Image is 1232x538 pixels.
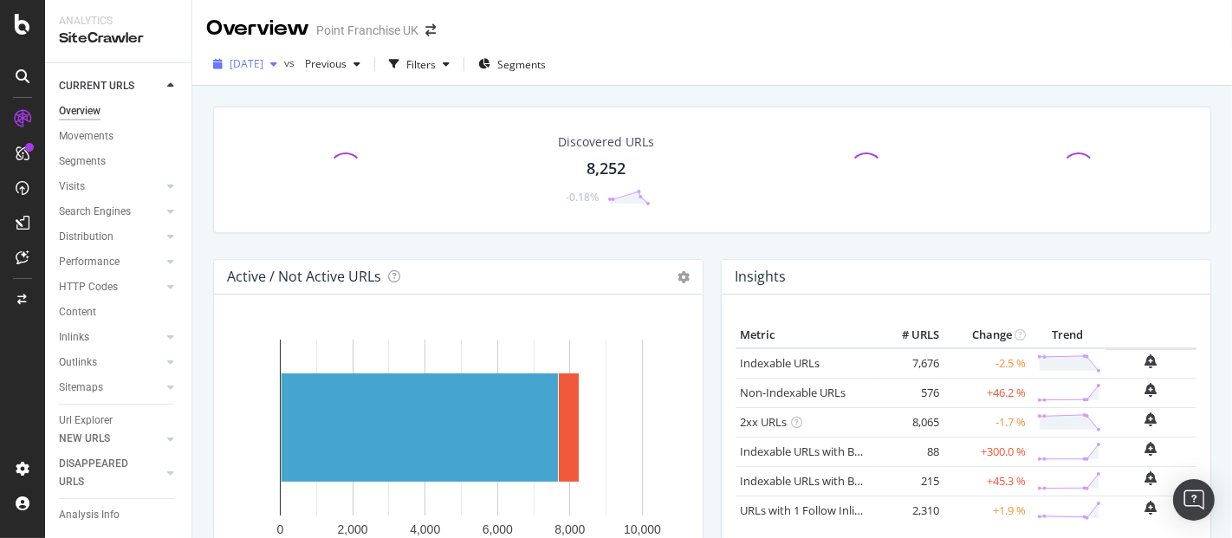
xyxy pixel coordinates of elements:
text: 10,000 [624,522,661,536]
div: Inlinks [59,328,89,347]
td: 7,676 [874,348,943,379]
th: Trend [1030,322,1106,348]
div: Url Explorer [59,412,113,430]
a: Distribution [59,228,162,246]
a: Movements [59,127,179,146]
a: Analysis Info [59,506,179,524]
div: bell-plus [1145,354,1157,368]
a: Non-Indexable URLs [740,385,846,400]
div: Overview [206,14,309,43]
text: 8,000 [554,522,585,536]
a: Indexable URLs [740,355,820,371]
button: Previous [298,50,367,78]
a: 2xx URLs [740,414,787,430]
div: 8,252 [587,158,626,180]
div: Filters [406,57,436,72]
div: CURRENT URLS [59,77,134,95]
div: Performance [59,253,120,271]
div: Search Engines [59,203,131,221]
i: Options [678,271,690,283]
a: Outlinks [59,353,162,372]
div: NEW URLS [59,430,110,448]
td: +1.9 % [943,496,1030,525]
div: bell-plus [1145,471,1157,485]
th: # URLS [874,322,943,348]
td: -1.7 % [943,407,1030,437]
a: Sitemaps [59,379,162,397]
button: [DATE] [206,50,284,78]
span: vs [284,55,298,70]
div: Content [59,303,96,321]
th: Change [943,322,1030,348]
div: Overview [59,102,101,120]
a: Segments [59,152,179,171]
span: Segments [497,57,546,72]
th: Metric [736,322,874,348]
div: Distribution [59,228,113,246]
span: Previous [298,56,347,71]
td: +46.2 % [943,378,1030,407]
span: 2025 Oct. 9th [230,56,263,71]
td: +300.0 % [943,437,1030,466]
a: Visits [59,178,162,196]
div: Visits [59,178,85,196]
a: Performance [59,253,162,271]
text: 6,000 [483,522,513,536]
td: 576 [874,378,943,407]
div: Open Intercom Messenger [1173,479,1215,521]
a: Indexable URLs with Bad Description [740,473,929,489]
a: NEW URLS [59,430,162,448]
a: Content [59,303,179,321]
div: SiteCrawler [59,29,178,49]
div: Movements [59,127,113,146]
div: arrow-right-arrow-left [425,24,436,36]
div: Analysis Info [59,506,120,524]
td: -2.5 % [943,348,1030,379]
a: Search Engines [59,203,162,221]
text: 0 [277,522,284,536]
td: 88 [874,437,943,466]
a: Inlinks [59,328,162,347]
h4: Active / Not Active URLs [227,265,381,288]
a: Indexable URLs with Bad H1 [740,444,885,459]
a: HTTP Codes [59,278,162,296]
div: Point Franchise UK [316,22,418,39]
div: HTTP Codes [59,278,118,296]
td: 8,065 [874,407,943,437]
div: Discovered URLs [558,133,654,151]
div: Outlinks [59,353,97,372]
div: bell-plus [1145,383,1157,397]
div: bell-plus [1145,442,1157,456]
a: DISAPPEARED URLS [59,455,162,491]
td: +45.3 % [943,466,1030,496]
button: Filters [382,50,457,78]
div: DISAPPEARED URLS [59,455,146,491]
div: Segments [59,152,106,171]
div: -0.18% [566,190,599,204]
div: bell-plus [1145,501,1157,515]
text: 4,000 [410,522,440,536]
text: 2,000 [338,522,368,536]
a: CURRENT URLS [59,77,162,95]
a: URLs with 1 Follow Inlink [740,502,867,518]
h4: Insights [735,265,786,288]
button: Segments [471,50,553,78]
div: bell-plus [1145,412,1157,426]
div: Sitemaps [59,379,103,397]
td: 215 [874,466,943,496]
a: Overview [59,102,179,120]
a: Url Explorer [59,412,179,430]
div: Analytics [59,14,178,29]
td: 2,310 [874,496,943,525]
